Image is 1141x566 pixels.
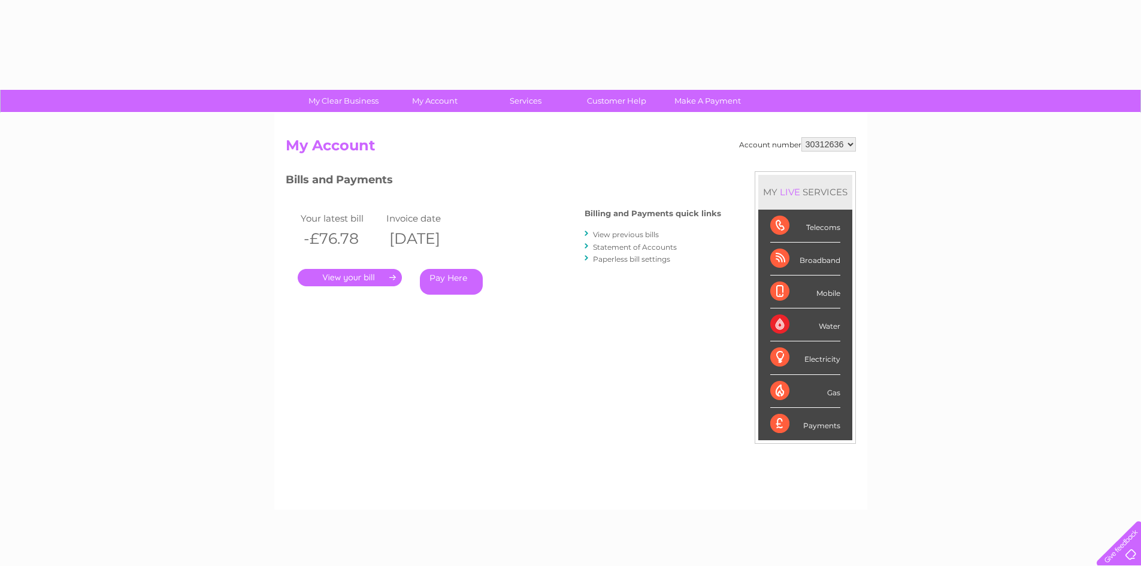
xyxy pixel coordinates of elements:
a: My Clear Business [294,90,393,112]
div: LIVE [777,186,803,198]
div: Telecoms [770,210,840,243]
td: Invoice date [383,210,470,226]
a: . [298,269,402,286]
h2: My Account [286,137,856,160]
a: View previous bills [593,230,659,239]
div: Account number [739,137,856,152]
div: Water [770,308,840,341]
h4: Billing and Payments quick links [585,209,721,218]
div: MY SERVICES [758,175,852,209]
h3: Bills and Payments [286,171,721,192]
a: Customer Help [567,90,666,112]
a: Paperless bill settings [593,255,670,264]
td: Your latest bill [298,210,384,226]
a: Statement of Accounts [593,243,677,252]
div: Payments [770,408,840,440]
th: [DATE] [383,226,470,251]
th: -£76.78 [298,226,384,251]
a: Services [476,90,575,112]
a: Pay Here [420,269,483,295]
a: My Account [385,90,484,112]
div: Electricity [770,341,840,374]
a: Make A Payment [658,90,757,112]
div: Broadband [770,243,840,276]
div: Gas [770,375,840,408]
div: Mobile [770,276,840,308]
